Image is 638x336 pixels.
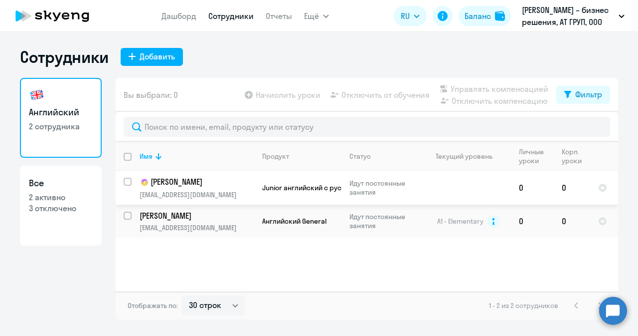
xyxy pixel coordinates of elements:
[437,217,483,226] span: A1 - Elementary
[124,117,610,137] input: Поиск по имени, email, продукту или статусу
[517,4,630,28] button: [PERSON_NAME] – бизнес решения, АТ ГРУП, ООО
[20,47,109,67] h1: Сотрудники
[140,177,150,187] img: child
[394,6,427,26] button: RU
[124,89,178,101] span: Вы выбрали: 0
[140,210,252,221] p: [PERSON_NAME]
[459,6,511,26] button: Балансbalance
[140,152,254,161] div: Имя
[304,6,329,26] button: Ещё
[140,176,252,188] p: [PERSON_NAME]
[554,205,590,238] td: 0
[266,11,292,21] a: Отчеты
[29,203,93,214] p: 3 отключено
[519,147,553,165] div: Личные уроки
[29,106,93,119] h3: Английский
[140,210,254,221] a: [PERSON_NAME]
[29,121,93,132] p: 2 сотрудника
[465,10,491,22] div: Баланс
[554,171,590,205] td: 0
[140,152,153,161] div: Имя
[161,11,196,21] a: Дашборд
[511,205,554,238] td: 0
[562,147,583,165] div: Корп. уроки
[575,88,602,100] div: Фильтр
[140,176,254,188] a: child[PERSON_NAME]
[262,217,326,226] span: Английский General
[29,87,45,103] img: english
[20,78,102,158] a: Английский2 сотрудника
[262,183,450,192] span: Junior английский с русскоговорящим преподавателем
[349,152,418,161] div: Статус
[128,301,178,310] span: Отображать по:
[20,166,102,246] a: Все2 активно3 отключено
[262,152,341,161] div: Продукт
[29,192,93,203] p: 2 активно
[304,10,319,22] span: Ещё
[436,152,492,161] div: Текущий уровень
[556,86,610,104] button: Фильтр
[401,10,410,22] span: RU
[495,11,505,21] img: balance
[349,179,418,197] p: Идут постоянные занятия
[262,152,289,161] div: Продукт
[562,147,590,165] div: Корп. уроки
[121,48,183,66] button: Добавить
[208,11,254,21] a: Сотрудники
[522,4,615,28] p: [PERSON_NAME] – бизнес решения, АТ ГРУП, ООО
[29,177,93,190] h3: Все
[140,223,254,232] p: [EMAIL_ADDRESS][DOMAIN_NAME]
[519,147,547,165] div: Личные уроки
[349,152,371,161] div: Статус
[511,171,554,205] td: 0
[489,301,558,310] span: 1 - 2 из 2 сотрудников
[426,152,510,161] div: Текущий уровень
[349,212,418,230] p: Идут постоянные занятия
[140,190,254,199] p: [EMAIL_ADDRESS][DOMAIN_NAME]
[140,50,175,62] div: Добавить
